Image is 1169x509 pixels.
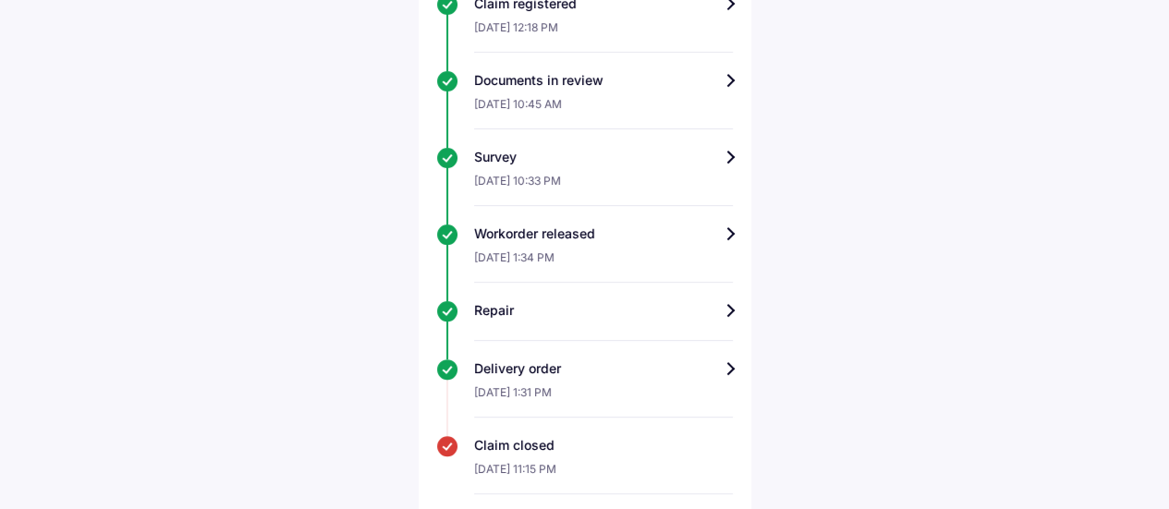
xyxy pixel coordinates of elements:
[474,71,733,90] div: Documents in review
[474,436,733,454] div: Claim closed
[474,454,733,494] div: [DATE] 11:15 PM
[474,148,733,166] div: Survey
[474,359,733,378] div: Delivery order
[474,378,733,418] div: [DATE] 1:31 PM
[474,13,733,53] div: [DATE] 12:18 PM
[474,166,733,206] div: [DATE] 10:33 PM
[474,224,733,243] div: Workorder released
[474,90,733,129] div: [DATE] 10:45 AM
[474,243,733,283] div: [DATE] 1:34 PM
[474,301,733,320] div: Repair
